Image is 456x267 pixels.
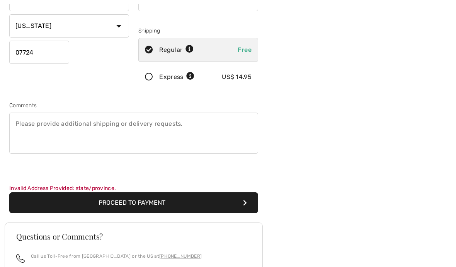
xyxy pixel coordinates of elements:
[159,72,194,82] div: Express
[9,41,69,64] input: Zip/Postal Code
[9,101,258,110] div: Comments
[16,254,25,263] img: call
[138,27,258,35] div: Shipping
[222,72,252,82] div: US$ 14.95
[31,253,202,260] p: Call us Toll-Free from [GEOGRAPHIC_DATA] or the US at
[16,233,251,240] h3: Questions or Comments?
[159,253,202,259] a: [PHONE_NUMBER]
[9,184,258,192] div: Invalid Address Provided: state/province.
[9,192,258,213] button: Proceed to Payment
[238,46,252,53] span: Free
[159,45,194,55] div: Regular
